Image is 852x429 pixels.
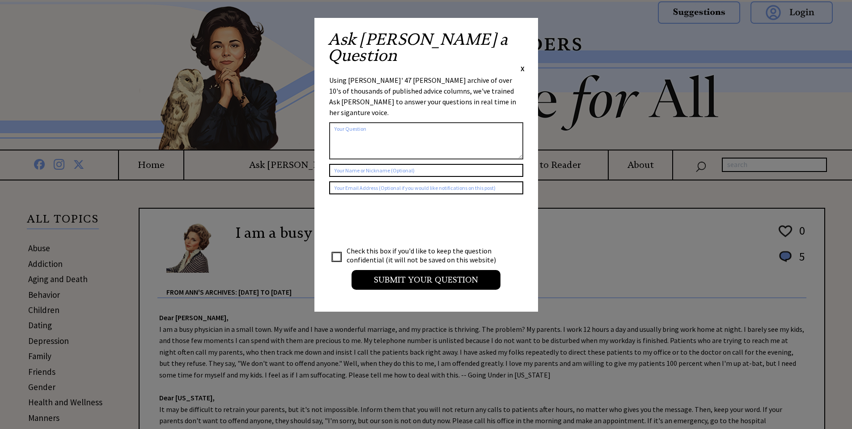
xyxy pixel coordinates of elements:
[329,75,523,118] div: Using [PERSON_NAME]' 47 [PERSON_NAME] archive of over 10's of thousands of published advice colum...
[328,31,525,64] h2: Ask [PERSON_NAME] a Question
[329,203,465,238] iframe: reCAPTCHA
[329,181,523,194] input: Your Email Address (Optional if you would like notifications on this post)
[521,64,525,73] span: X
[352,270,500,290] input: Submit your Question
[346,246,504,265] td: Check this box if you'd like to keep the question confidential (it will not be saved on this webs...
[329,164,523,177] input: Your Name or Nickname (Optional)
